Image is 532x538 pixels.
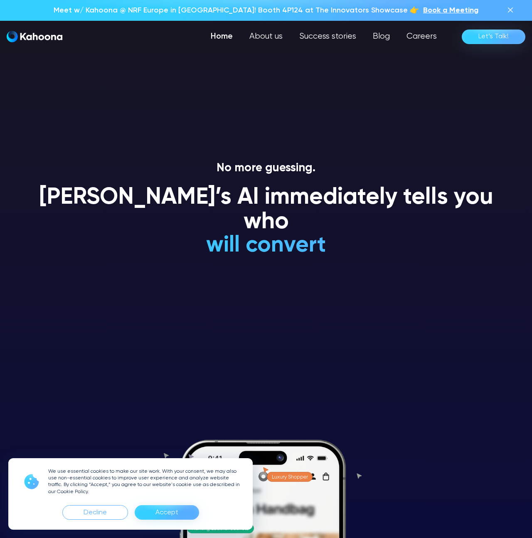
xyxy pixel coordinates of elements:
img: Kahoona logo white [7,31,62,42]
a: Home [202,28,241,45]
p: We use essential cookies to make our site work. With your consent, we may also use non-essential ... [48,468,243,495]
a: Blog [365,28,398,45]
p: Meet w/ Kahoona @ NRF Europe in [GEOGRAPHIC_DATA]! Booth 4P124 at The Innovators Showcase 👉 [54,5,419,16]
a: About us [241,28,291,45]
a: Success stories [291,28,365,45]
div: Accept [135,505,199,520]
div: Accept [155,506,178,519]
h1: [PERSON_NAME]’s AI immediately tells you who [29,185,503,235]
p: No more guessing. [29,161,503,175]
h1: is a premium-shopper [144,234,389,258]
a: Careers [398,28,445,45]
span: Book a Meeting [423,7,478,14]
a: Let’s Talk! [462,30,525,44]
div: Let’s Talk! [478,30,509,43]
a: home [7,31,62,43]
h1: is an impulsive shopper [144,258,389,283]
a: Book a Meeting [423,5,478,16]
div: Decline [62,505,128,520]
div: Decline [84,506,107,519]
